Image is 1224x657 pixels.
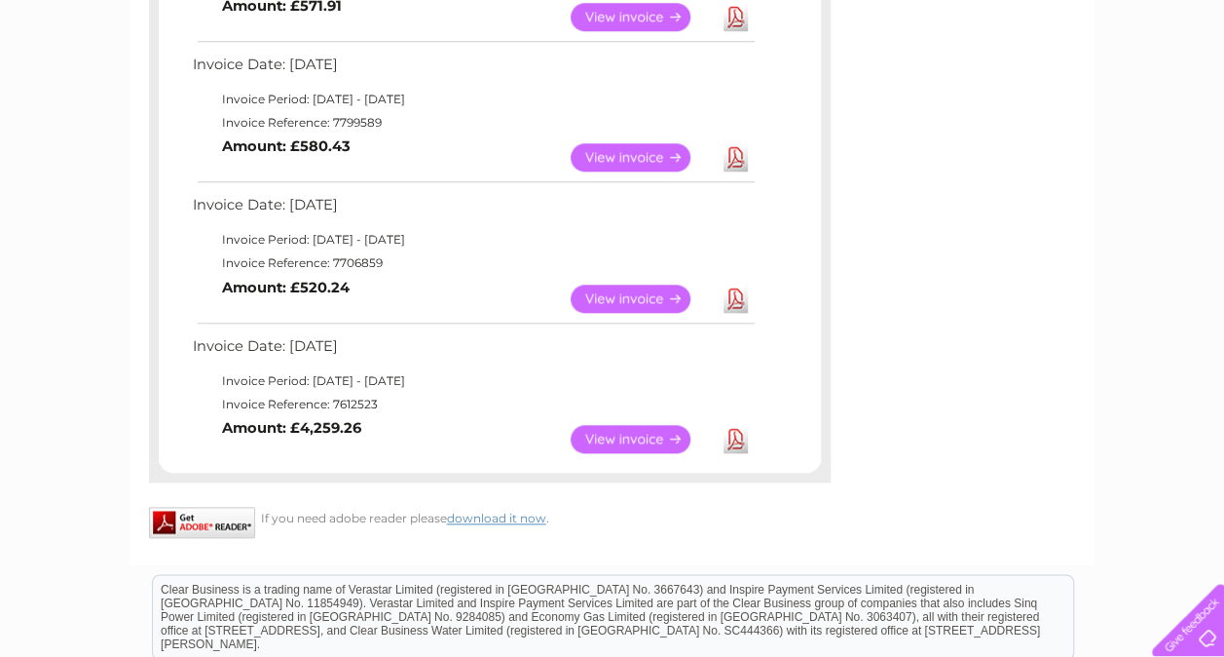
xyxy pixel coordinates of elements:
td: Invoice Reference: 7799589 [188,111,758,135]
a: Contact [1094,83,1142,97]
a: Log out [1160,83,1205,97]
a: download it now [447,511,546,525]
div: If you need adobe reader please . [149,507,831,525]
td: Invoice Period: [DATE] - [DATE] [188,369,758,393]
a: View [571,3,714,31]
td: Invoice Date: [DATE] [188,52,758,88]
a: 0333 014 3131 [857,10,991,34]
a: Download [723,3,748,31]
a: View [571,285,714,313]
a: Download [723,143,748,172]
td: Invoice Reference: 7706859 [188,251,758,275]
td: Invoice Period: [DATE] - [DATE] [188,88,758,111]
b: Amount: £580.43 [222,137,351,155]
a: Download [723,425,748,453]
a: Blog [1055,83,1083,97]
a: Telecoms [984,83,1043,97]
td: Invoice Date: [DATE] [188,333,758,369]
div: Clear Business is a trading name of Verastar Limited (registered in [GEOGRAPHIC_DATA] No. 3667643... [153,11,1073,95]
a: View [571,143,714,172]
a: Energy [930,83,973,97]
a: Water [881,83,918,97]
a: Download [723,285,748,313]
b: Amount: £4,259.26 [222,419,361,437]
b: Amount: £520.24 [222,279,350,296]
td: Invoice Period: [DATE] - [DATE] [188,228,758,251]
td: Invoice Date: [DATE] [188,192,758,228]
img: logo.png [43,51,142,110]
td: Invoice Reference: 7612523 [188,393,758,416]
a: View [571,425,714,453]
